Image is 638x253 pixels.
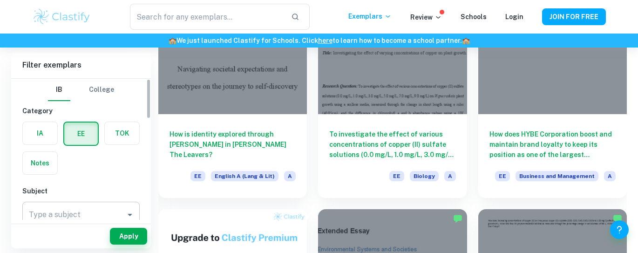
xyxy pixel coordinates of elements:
span: EE [495,171,510,181]
input: Search for any exemplars... [130,4,284,30]
button: JOIN FOR FREE [542,8,606,25]
a: How is identity explored through [PERSON_NAME] in [PERSON_NAME] The Leavers?EEEnglish A (Lang & L... [158,2,307,198]
span: 🏫 [169,37,176,44]
h6: Subject [22,186,140,196]
p: Exemplars [348,11,392,21]
button: Help and Feedback [610,220,629,239]
button: College [89,79,114,101]
h6: To investigate the effect of various concentrations of copper (II) sulfate solutions (0.0 mg/L, 1... [329,129,455,160]
button: Apply [110,228,147,245]
h6: How is identity explored through [PERSON_NAME] in [PERSON_NAME] The Leavers? [170,129,296,160]
button: IA [23,122,57,144]
img: Marked [613,214,622,223]
button: Open [123,208,136,221]
button: IB [48,79,70,101]
span: English A (Lang & Lit) [211,171,278,181]
a: How does HYBE Corporation boost and maintain brand loyalty to keep its position as one of the lar... [478,2,627,198]
button: Notes [23,152,57,174]
span: A [284,171,296,181]
img: Marked [453,214,462,223]
span: EE [190,171,205,181]
a: Schools [461,13,487,21]
h6: We just launched Clastify for Schools. Click to learn how to become a school partner. [2,35,636,46]
span: EE [389,171,404,181]
span: Biology [410,171,439,181]
button: EE [64,123,98,145]
a: here [318,37,333,44]
span: A [444,171,456,181]
span: Business and Management [516,171,598,181]
a: Login [505,13,523,21]
div: Filter type choice [48,79,114,101]
h6: Filter exemplars [11,52,151,78]
h6: How does HYBE Corporation boost and maintain brand loyalty to keep its position as one of the lar... [489,129,616,160]
span: 🏫 [462,37,470,44]
img: Clastify logo [32,7,91,26]
p: Review [410,12,442,22]
span: A [604,171,616,181]
button: TOK [105,122,139,144]
h6: Category [22,106,140,116]
a: To investigate the effect of various concentrations of copper (II) sulfate solutions (0.0 mg/L, 1... [318,2,467,198]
